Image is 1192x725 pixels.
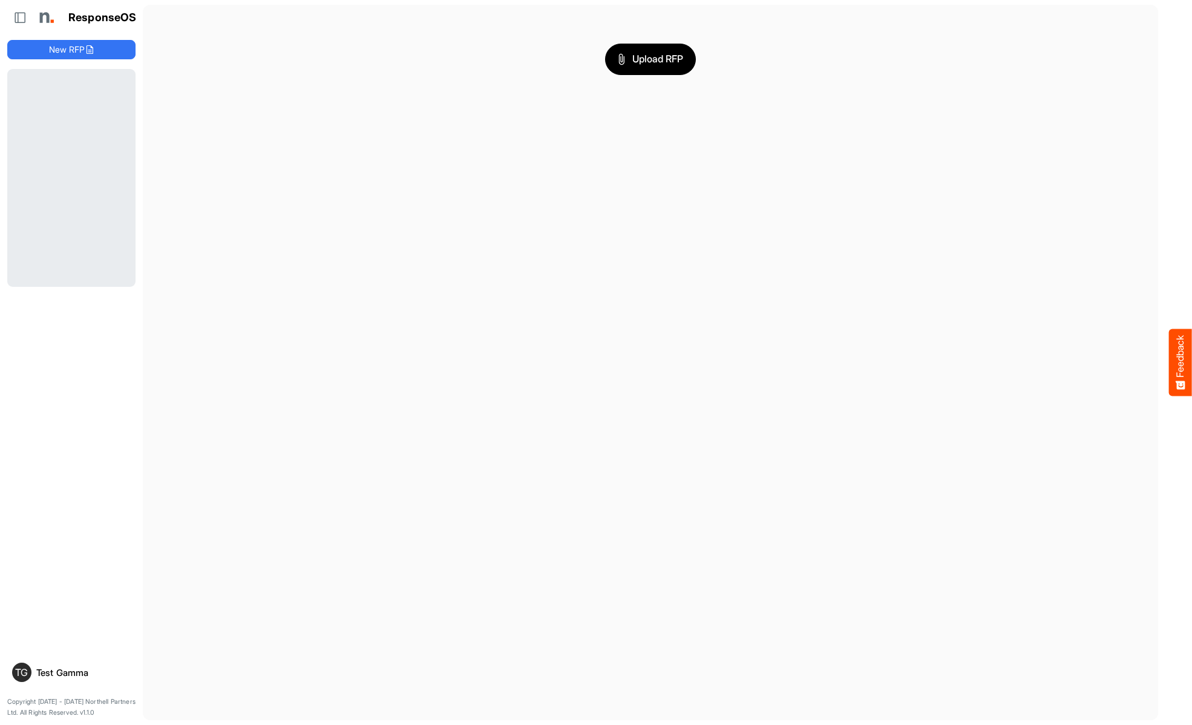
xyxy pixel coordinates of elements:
img: Northell [33,5,57,30]
button: Feedback [1169,329,1192,396]
div: Test Gamma [36,668,131,677]
button: New RFP [7,40,136,59]
div: Loading... [7,69,136,286]
span: TG [15,668,28,677]
p: Copyright [DATE] - [DATE] Northell Partners Ltd. All Rights Reserved. v1.1.0 [7,697,136,718]
button: Upload RFP [605,44,696,75]
h1: ResponseOS [68,11,137,24]
span: Upload RFP [618,51,683,67]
